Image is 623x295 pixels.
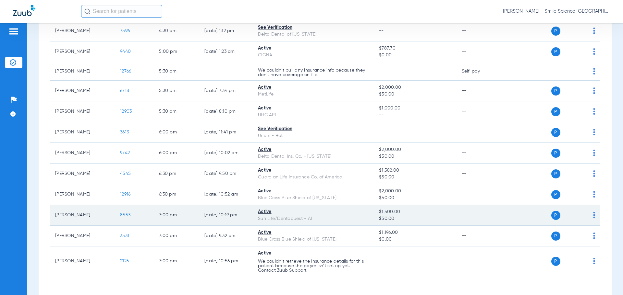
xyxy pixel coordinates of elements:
[258,236,369,243] div: Blue Cross Blue Shield of [US_STATE]
[379,195,451,201] span: $50.00
[551,169,560,178] span: P
[50,143,115,164] td: [PERSON_NAME]
[120,88,129,93] span: 6718
[258,195,369,201] div: Blue Cross Blue Shield of [US_STATE]
[593,28,595,34] img: group-dot-blue.svg
[154,101,199,122] td: 5:30 PM
[379,215,451,222] span: $50.00
[379,28,384,33] span: --
[154,164,199,184] td: 6:30 PM
[593,108,595,115] img: group-dot-blue.svg
[379,259,384,263] span: --
[154,143,199,164] td: 6:00 PM
[154,205,199,226] td: 7:00 PM
[120,213,130,217] span: 8553
[50,164,115,184] td: [PERSON_NAME]
[120,28,130,33] span: 7596
[199,41,253,62] td: [DATE] 1:23 AM
[379,236,451,243] span: $0.00
[551,190,560,199] span: P
[551,107,560,116] span: P
[199,205,253,226] td: [DATE] 10:19 PM
[379,91,451,98] span: $50.00
[457,164,500,184] td: --
[50,184,115,205] td: [PERSON_NAME]
[551,257,560,266] span: P
[457,205,500,226] td: --
[258,167,369,174] div: Active
[50,21,115,41] td: [PERSON_NAME]
[81,5,162,18] input: Search for patients
[258,24,369,31] div: See Verification
[120,151,130,155] span: 9742
[258,229,369,236] div: Active
[379,130,384,134] span: --
[154,184,199,205] td: 6:30 PM
[199,81,253,101] td: [DATE] 7:34 PM
[199,21,253,41] td: [DATE] 1:12 PM
[379,84,451,91] span: $2,000.00
[503,8,610,15] span: [PERSON_NAME] - Smile Science [GEOGRAPHIC_DATA]
[258,188,369,195] div: Active
[258,112,369,119] div: UHC API
[154,81,199,101] td: 5:30 PM
[50,122,115,143] td: [PERSON_NAME]
[593,129,595,135] img: group-dot-blue.svg
[258,52,369,59] div: CIGNA
[50,62,115,81] td: [PERSON_NAME]
[457,246,500,276] td: --
[258,84,369,91] div: Active
[379,153,451,160] span: $50.00
[457,62,500,81] td: Self-pay
[199,143,253,164] td: [DATE] 10:02 PM
[199,164,253,184] td: [DATE] 9:50 PM
[551,86,560,96] span: P
[258,91,369,98] div: MetLife
[13,5,35,16] img: Zuub Logo
[258,31,369,38] div: Delta Dental of [US_STATE]
[457,41,500,62] td: --
[593,191,595,198] img: group-dot-blue.svg
[591,264,623,295] iframe: Chat Widget
[379,188,451,195] span: $2,000.00
[50,81,115,101] td: [PERSON_NAME]
[120,130,129,134] span: 3613
[379,229,451,236] span: $1,196.00
[258,105,369,112] div: Active
[258,132,369,139] div: Unum - Bot
[593,233,595,239] img: group-dot-blue.svg
[50,246,115,276] td: [PERSON_NAME]
[199,226,253,246] td: [DATE] 9:32 PM
[199,122,253,143] td: [DATE] 11:41 PM
[379,167,451,174] span: $1,582.00
[154,122,199,143] td: 6:00 PM
[258,215,369,222] div: Sun Life/Dentaquest - AI
[379,146,451,153] span: $2,000.00
[593,68,595,74] img: group-dot-blue.svg
[551,128,560,137] span: P
[258,250,369,257] div: Active
[379,52,451,59] span: $0.00
[379,209,451,215] span: $1,500.00
[50,205,115,226] td: [PERSON_NAME]
[457,184,500,205] td: --
[154,246,199,276] td: 7:00 PM
[593,170,595,177] img: group-dot-blue.svg
[258,209,369,215] div: Active
[50,101,115,122] td: [PERSON_NAME]
[593,48,595,55] img: group-dot-blue.svg
[379,45,451,52] span: $787.70
[199,184,253,205] td: [DATE] 10:52 AM
[199,101,253,122] td: [DATE] 8:10 PM
[551,149,560,158] span: P
[50,41,115,62] td: [PERSON_NAME]
[120,233,129,238] span: 3531
[84,8,90,14] img: Search Icon
[457,143,500,164] td: --
[457,81,500,101] td: --
[154,41,199,62] td: 5:00 PM
[379,69,384,74] span: --
[50,226,115,246] td: [PERSON_NAME]
[154,21,199,41] td: 4:30 PM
